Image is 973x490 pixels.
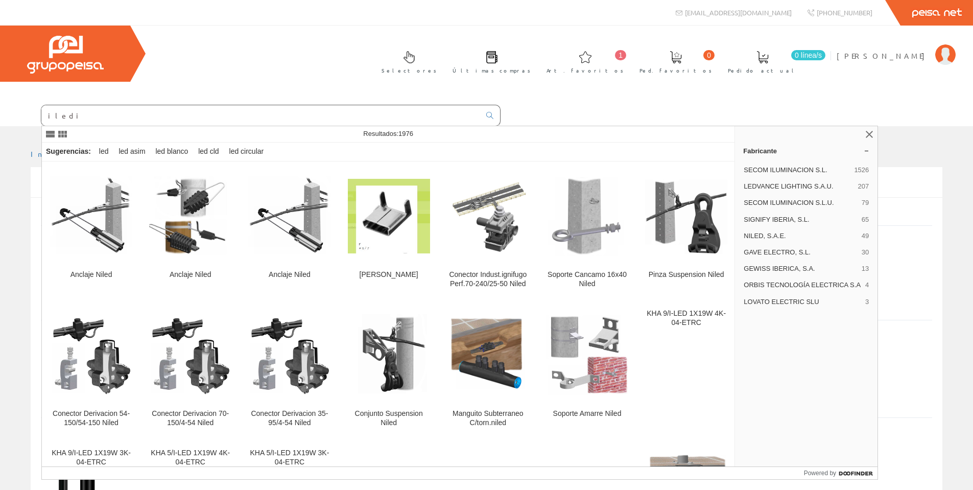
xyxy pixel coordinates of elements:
[447,314,529,396] img: Manguito Subterraneo C/torn.niled
[41,178,235,191] span: Últimos artículos comprados
[862,248,869,257] span: 30
[50,409,132,428] div: Conector Derivacion 54-150/54-150 Niled
[225,143,268,161] div: led circular
[453,65,531,76] span: Últimas compras
[735,143,877,159] a: Fabricante
[348,179,430,253] img: Hebilla Niled
[546,314,628,396] img: Soporte Amarre Niled
[371,42,442,80] a: Selectores
[248,270,330,279] div: Anclaje Niled
[240,162,339,300] a: Anclaje Niled Anclaje Niled
[744,264,858,273] span: GEWISS IBERICA, S.A.
[149,314,231,396] img: Conector Derivacion 70-150/4-54 Niled
[703,50,715,60] span: 0
[114,143,149,161] div: led asim
[149,176,231,257] img: Anclaje Niled
[439,162,537,300] a: Conector Indust.ignifugo Perf.70-240/25-50 Niled Conector Indust.ignifugo Perf.70-240/25-50 Niled
[854,166,869,175] span: 1526
[447,175,529,257] img: Conector Indust.ignifugo Perf.70-240/25-50 Niled
[538,301,636,439] a: Soporte Amarre Niled Soporte Amarre Niled
[340,301,438,439] a: Conjunto Suspension Niled Conjunto Suspension Niled
[865,281,869,290] span: 4
[42,145,93,159] div: Sugerencias:
[546,270,628,289] div: Soporte Cancamo 16x40 Niled
[546,409,628,418] div: Soporte Amarre Niled
[382,65,437,76] span: Selectores
[645,175,727,257] img: Pinza Suspension Niled
[41,105,480,126] input: Buscar ...
[637,162,735,300] a: Pinza Suspension Niled Pinza Suspension Niled
[804,469,836,478] span: Powered by
[744,166,850,175] span: SECOM ILUMINACION S.L.
[546,175,628,257] img: Soporte Cancamo 16x40 Niled
[363,130,413,137] span: Resultados:
[141,162,240,300] a: Anclaje Niled Anclaje Niled
[862,264,869,273] span: 13
[50,449,132,467] div: KHA 9/I-LED 1X19W 3K-04-ETRC
[744,215,858,224] span: SIGNIFY IBERIA, S.L.
[447,270,529,289] div: Conector Indust.ignifugo Perf.70-240/25-50 Niled
[862,215,869,224] span: 65
[744,297,861,307] span: LOVATO ELECTRIC SLU
[538,162,636,300] a: Soporte Cancamo 16x40 Niled Soporte Cancamo 16x40 Niled
[248,175,330,257] img: Anclaje Niled
[31,149,74,158] a: Inicio
[744,281,861,290] span: ORBIS TECNOLOGÍA ELECTRICA S.A
[348,270,430,279] div: [PERSON_NAME]
[447,409,529,428] div: Manguito Subterraneo C/torn.niled
[685,8,792,17] span: [EMAIL_ADDRESS][DOMAIN_NAME]
[862,198,869,207] span: 79
[637,301,735,439] a: KHA 9/I-LED 1X19W 4K-04-ETRC
[149,449,231,467] div: KHA 5/I-LED 1X19W 4K-04-ETRC
[837,51,930,61] span: [PERSON_NAME]
[837,42,956,52] a: [PERSON_NAME]
[194,143,223,161] div: led cld
[240,301,339,439] a: Conector Derivacion 35-95/4-54 Niled Conector Derivacion 35-95/4-54 Niled
[42,162,140,300] a: Anclaje Niled Anclaje Niled
[348,409,430,428] div: Conjunto Suspension Niled
[744,231,858,241] span: NILED, S.A.E.
[248,314,330,396] img: Conector Derivacion 35-95/4-54 Niled
[95,143,113,161] div: led
[442,42,536,80] a: Últimas compras
[27,36,104,74] img: Grupo Peisa
[536,42,629,80] a: 1 Art. favoritos
[744,198,858,207] span: SECOM ILUMINACION S.L.U.
[865,297,869,307] span: 3
[248,449,330,467] div: KHA 5/I-LED 1X19W 3K-04-ETRC
[804,467,878,479] a: Powered by
[248,409,330,428] div: Conector Derivacion 35-95/4-54 Niled
[50,314,132,396] img: Conector Derivacion 54-150/54-150 Niled
[744,248,858,257] span: GAVE ELECTRO, S.L.
[728,65,797,76] span: Pedido actual
[645,270,727,279] div: Pinza Suspension Niled
[645,309,727,328] div: KHA 9/I-LED 1X19W 4K-04-ETRC
[340,162,438,300] a: Hebilla Niled [PERSON_NAME]
[151,143,192,161] div: led blanco
[439,301,537,439] a: Manguito Subterraneo C/torn.niled Manguito Subterraneo C/torn.niled
[149,409,231,428] div: Conector Derivacion 70-150/4-54 Niled
[791,50,825,60] span: 0 línea/s
[348,314,430,396] img: Conjunto Suspension Niled
[639,65,712,76] span: Ped. favoritos
[42,301,140,439] a: Conector Derivacion 54-150/54-150 Niled Conector Derivacion 54-150/54-150 Niled
[744,182,853,191] span: LEDVANCE LIGHTING S.A.U.
[50,270,132,279] div: Anclaje Niled
[149,270,231,279] div: Anclaje Niled
[398,130,413,137] span: 1976
[141,301,240,439] a: Conector Derivacion 70-150/4-54 Niled Conector Derivacion 70-150/4-54 Niled
[50,175,132,257] img: Anclaje Niled
[862,231,869,241] span: 49
[615,50,626,60] span: 1
[547,65,624,76] span: Art. favoritos
[858,182,869,191] span: 207
[817,8,872,17] span: [PHONE_NUMBER]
